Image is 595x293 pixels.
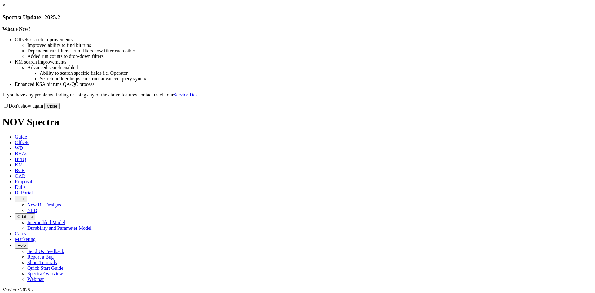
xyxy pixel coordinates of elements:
span: Guide [15,134,27,140]
a: Send Us Feedback [27,249,64,254]
h1: NOV Spectra [2,116,593,128]
li: Search builder helps construct advanced query syntax [40,76,593,82]
li: Offsets search improvements [15,37,593,42]
li: Advanced search enabled [27,65,593,70]
a: Spectra Overview [27,271,63,276]
span: Proposal [15,179,32,184]
span: Dulls [15,184,26,190]
div: Version: 2025.2 [2,287,593,293]
span: OAR [15,173,25,179]
h3: Spectra Update: 2025.2 [2,14,593,21]
strong: What's New? [2,26,31,32]
a: Report a Bug [27,254,54,260]
li: Ability to search specific fields i.e. Operator [40,70,593,76]
span: Marketing [15,237,36,242]
label: Don't show again [2,103,43,109]
span: FTT [17,197,25,201]
span: WD [15,145,23,151]
li: Added run counts to drop-down filters [27,54,593,59]
a: Short Tutorials [27,260,57,265]
a: Durability and Parameter Model [27,225,92,231]
a: NPD [27,208,37,213]
a: Service Desk [174,92,200,97]
span: Calcs [15,231,26,236]
a: Interbedded Model [27,220,65,225]
button: Close [44,103,60,109]
span: Help [17,243,26,248]
li: Improved ability to find bit runs [27,42,593,48]
input: Don't show again [4,104,8,108]
span: Offsets [15,140,29,145]
span: KM [15,162,23,167]
a: New Bit Designs [27,202,61,207]
span: OrbitLite [17,214,33,219]
span: BHAs [15,151,27,156]
a: Webinar [27,277,44,282]
span: BCR [15,168,25,173]
li: Dependent run filters - run filters now filter each other [27,48,593,54]
a: × [2,2,5,8]
li: Enhanced KSA bit runs QA/QC process [15,82,593,87]
li: KM search improvements [15,59,593,65]
a: Quick Start Guide [27,265,63,271]
span: BitIQ [15,157,26,162]
span: BitPortal [15,190,33,195]
p: If you have any problems finding or using any of the above features contact us via our [2,92,593,98]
